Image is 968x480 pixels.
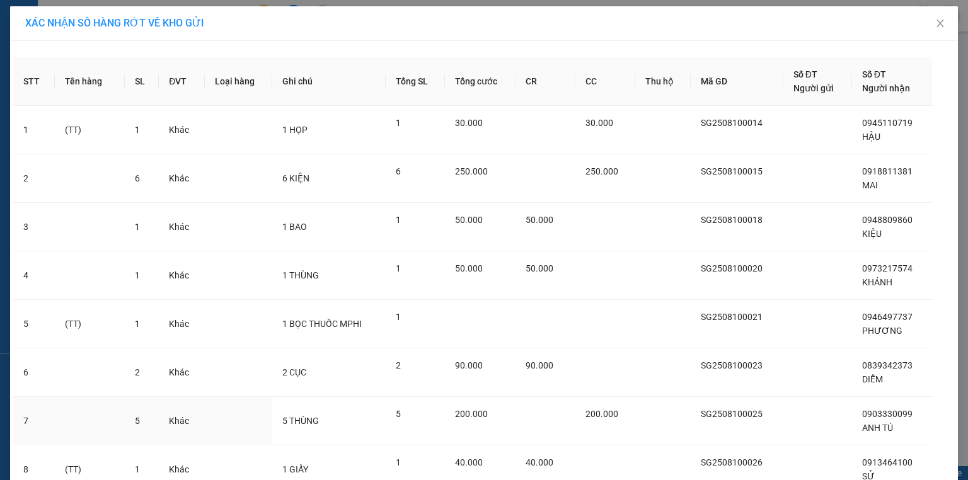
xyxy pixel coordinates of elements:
td: 2 [13,154,55,203]
span: 5 [135,416,140,426]
span: KHÁNH [862,277,892,287]
td: 6 [13,348,55,397]
span: 1 [396,215,401,225]
th: Loại hàng [205,57,273,106]
span: 50.000 [455,263,483,273]
span: 0945110719 [862,118,913,128]
td: Khác [159,154,205,203]
span: 1 THÙNG [282,270,319,280]
span: 1 BAO [282,222,307,232]
td: Khác [159,300,205,348]
span: MAI [862,180,878,190]
span: 2 CỤC [282,367,306,377]
span: PHƯƠNG [862,326,902,336]
th: Tổng cước [445,57,516,106]
td: 3 [13,203,55,251]
td: Khác [159,203,205,251]
span: Người gửi [793,83,834,93]
span: 90.000 [526,360,553,370]
td: 5 [13,300,55,348]
span: DIỄM [862,374,883,384]
button: Close [923,6,958,42]
span: 1 GIẤY [282,464,308,474]
span: 30.000 [585,118,613,128]
span: Số ĐT [793,69,817,79]
th: Tổng SL [386,57,445,106]
span: 1 [135,464,140,474]
span: 5 THÙNG [282,416,319,426]
span: SG2508100025 [701,409,763,419]
span: 0903330099 [862,409,913,419]
span: close [935,18,945,28]
td: (TT) [55,106,125,154]
span: SG2508100021 [701,312,763,322]
span: 0973217574 [862,263,913,273]
span: SG2508100014 [701,118,763,128]
span: SG2508100026 [701,457,763,467]
th: CC [575,57,635,106]
span: Số ĐT [862,69,886,79]
span: 30.000 [455,118,483,128]
span: HẬU [862,132,880,142]
span: XÁC NHẬN SỐ HÀNG RỚT VỀ KHO GỬI [25,17,204,29]
span: 200.000 [585,409,618,419]
span: 250.000 [455,166,488,176]
span: 40.000 [455,457,483,467]
span: 40.000 [526,457,553,467]
td: 7 [13,397,55,445]
span: 50.000 [526,263,553,273]
td: Khác [159,106,205,154]
th: ĐVT [159,57,205,106]
span: 1 [135,270,140,280]
span: 1 [396,457,401,467]
span: 5 [396,409,401,419]
span: 1 [135,222,140,232]
td: 1 [13,106,55,154]
th: Ghi chú [272,57,385,106]
span: 6 [396,166,401,176]
span: KIỆU [862,229,882,239]
span: SG2508100015 [701,166,763,176]
span: 0948809860 [862,215,913,225]
td: (TT) [55,300,125,348]
span: 2 [135,367,140,377]
th: STT [13,57,55,106]
span: 2 [396,360,401,370]
th: Thu hộ [635,57,690,106]
span: 1 [135,319,140,329]
span: 200.000 [455,409,488,419]
td: Khác [159,397,205,445]
span: SG2508100023 [701,360,763,370]
span: 0918811381 [862,166,913,176]
span: SG2508100020 [701,263,763,273]
td: Khác [159,251,205,300]
span: Người nhận [862,83,910,93]
span: 1 [396,312,401,322]
span: 0839342373 [862,360,913,370]
span: ANH TÚ [862,423,893,433]
th: Tên hàng [55,57,125,106]
span: 50.000 [526,215,553,225]
span: 1 [396,118,401,128]
span: 1 HỌP [282,125,308,135]
span: SG2508100018 [701,215,763,225]
th: SL [125,57,159,106]
span: 90.000 [455,360,483,370]
td: Khác [159,348,205,397]
span: 0913464100 [862,457,913,467]
span: 6 [135,173,140,183]
span: 1 BỌC THUỐC MPHI [282,319,362,329]
span: 0946497737 [862,312,913,322]
span: 250.000 [585,166,618,176]
span: 1 [396,263,401,273]
th: Mã GD [691,57,783,106]
span: 50.000 [455,215,483,225]
td: 4 [13,251,55,300]
span: 1 [135,125,140,135]
span: 6 KIỆN [282,173,309,183]
th: CR [516,57,575,106]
